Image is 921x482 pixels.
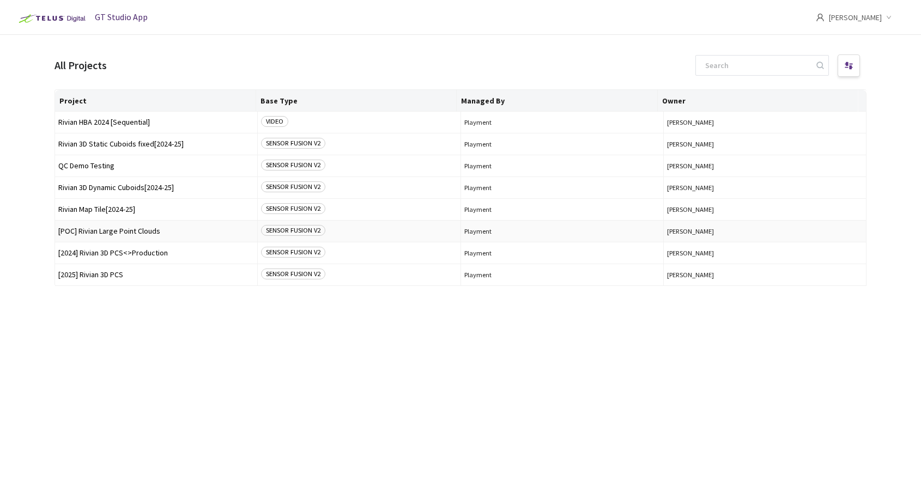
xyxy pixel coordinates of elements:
th: Base Type [256,90,457,112]
span: user [816,13,825,22]
span: Playment [464,227,660,235]
button: [PERSON_NAME] [667,118,863,126]
span: Playment [464,118,660,126]
span: SENSOR FUSION V2 [261,138,325,149]
span: down [886,15,892,20]
span: SENSOR FUSION V2 [261,181,325,192]
span: SENSOR FUSION V2 [261,160,325,170]
span: SENSOR FUSION V2 [261,247,325,258]
button: [PERSON_NAME] [667,205,863,213]
th: Project [55,90,256,112]
span: SENSOR FUSION V2 [261,203,325,214]
span: Playment [464,249,660,257]
button: [PERSON_NAME] [667,227,863,235]
span: Playment [464,162,660,170]
button: [PERSON_NAME] [667,162,863,170]
span: SENSOR FUSION V2 [261,269,325,279]
span: Playment [464,140,660,148]
th: Managed By [457,90,658,112]
span: VIDEO [261,116,288,127]
span: Rivian 3D Static Cuboids fixed[2024-25] [58,140,254,148]
span: Playment [464,271,660,279]
button: [PERSON_NAME] [667,271,863,279]
span: [2024] Rivian 3D PCS<>Production [58,249,254,257]
span: [2025] Rivian 3D PCS [58,271,254,279]
span: Rivian HBA 2024 [Sequential] [58,118,254,126]
img: Telus [13,10,89,27]
span: [POC] Rivian Large Point Clouds [58,227,254,235]
span: Playment [464,184,660,192]
input: Search [699,56,815,75]
span: Rivian 3D Dynamic Cuboids[2024-25] [58,184,254,192]
span: Playment [464,205,660,213]
th: Owner [658,90,859,112]
span: Rivian Map Tile[2024-25] [58,205,254,213]
div: All Projects [54,57,107,74]
button: [PERSON_NAME] [667,140,863,148]
button: [PERSON_NAME] [667,184,863,192]
span: SENSOR FUSION V2 [261,225,325,236]
button: [PERSON_NAME] [667,249,863,257]
span: GT Studio App [95,11,148,22]
span: QC Demo Testing [58,162,254,170]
